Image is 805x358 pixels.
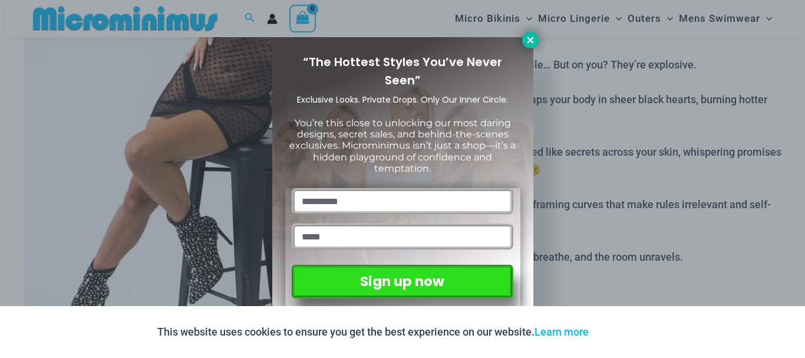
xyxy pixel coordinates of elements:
span: You’re this close to unlocking our most daring designs, secret sales, and behind-the-scenes exclu... [289,117,516,174]
p: This website uses cookies to ensure you get the best experience on our website. [157,323,589,341]
a: Learn more [535,326,589,338]
span: “The Hottest Styles You’ve Never Seen” [303,54,502,88]
button: Accept [598,318,648,346]
span: Exclusive Looks. Private Drops. Only Our Inner Circle. [297,94,508,106]
button: Sign up now [292,265,513,298]
button: Close [522,32,539,48]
